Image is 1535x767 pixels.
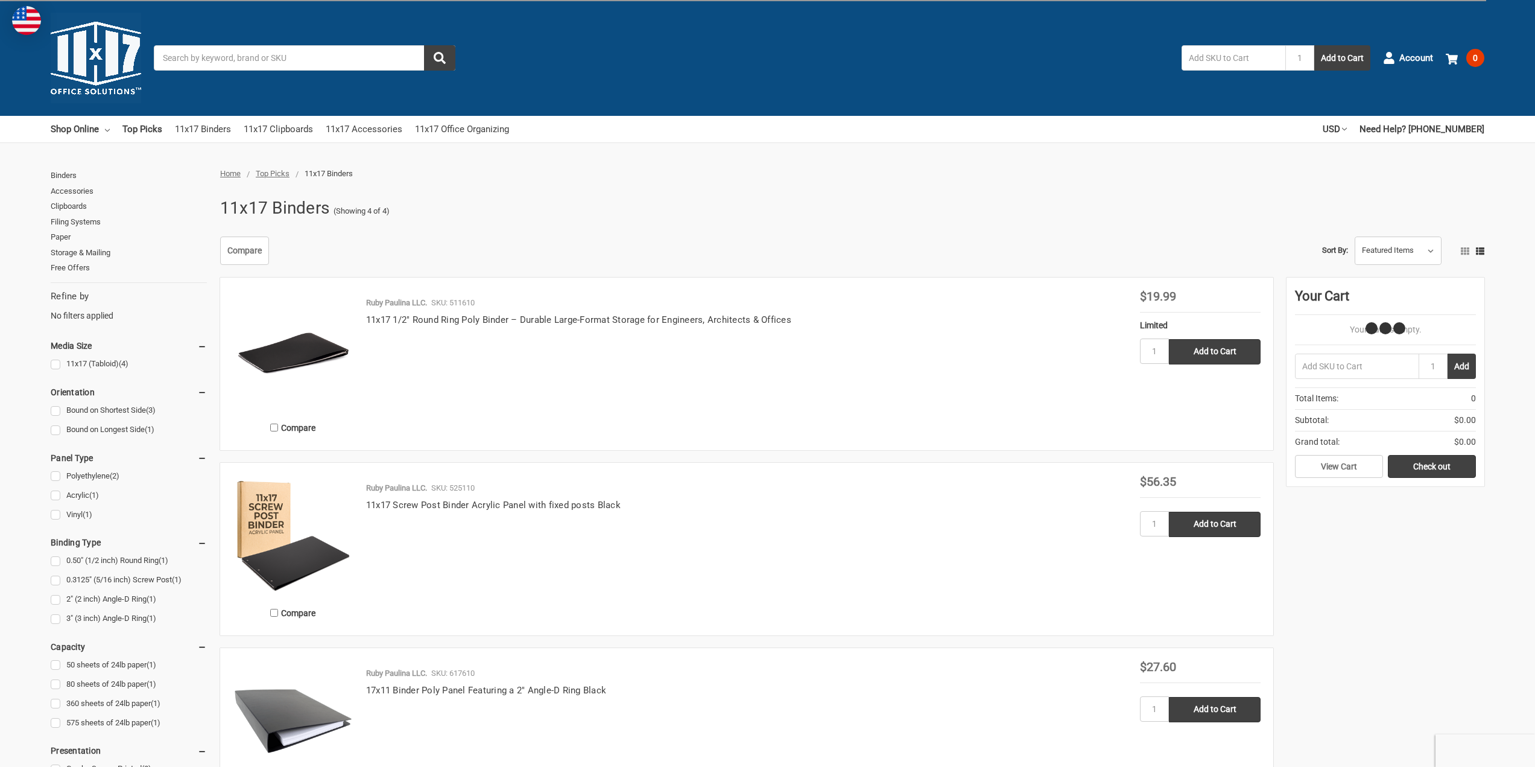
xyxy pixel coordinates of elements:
[51,339,207,353] h5: Media Size
[51,245,207,261] a: Storage & Mailing
[51,183,207,199] a: Accessories
[51,116,110,142] a: Shop Online
[1295,414,1329,427] span: Subtotal:
[145,425,154,434] span: (1)
[1383,42,1433,74] a: Account
[1446,42,1484,74] a: 0
[1435,734,1535,767] iframe: Google Customer Reviews
[122,116,162,142] a: Top Picks
[51,13,141,103] img: 11x17.com
[366,500,621,511] a: 11x17 Screw Post Binder Acrylic Panel with fixed posts Black
[1466,49,1484,67] span: 0
[51,403,207,419] a: Bound on Shortest Side
[51,356,207,372] a: 11x17 (Tabloid)
[233,418,353,438] label: Compare
[159,556,168,565] span: (1)
[51,214,207,230] a: Filing Systems
[431,482,475,494] p: SKU: 525110
[51,199,207,214] a: Clipboards
[1454,436,1476,448] span: $0.00
[366,297,427,309] p: Ruby Paulina LLC.
[220,237,269,266] a: Compare
[175,116,231,142] a: 11x17 Binders
[51,290,207,304] h5: Refine by
[51,640,207,654] h5: Capacity
[415,116,509,142] a: 11x17 Office Organizing
[244,116,313,142] a: 11x17 Clipboards
[270,424,278,431] input: Compare
[1295,286,1476,315] div: Your Cart
[431,667,475,679] p: SKU: 617610
[270,609,278,617] input: Compare
[51,290,207,322] div: No filters applied
[51,468,207,485] a: Polyethylene
[51,657,207,673] a: 50 sheets of 24lb paper
[51,611,207,627] a: 3" (3 inch) Angle-D Ring
[51,676,207,693] a: 80 sheets of 24lb paper
[334,205,390,217] span: (Showing 4 of 4)
[51,572,207,588] a: 0.3125" (5/16 inch) Screw Post
[51,553,207,569] a: 0.50" (1/2 inch) Round Ring
[366,482,427,494] p: Ruby Paulina LLC.
[147,660,156,669] span: (1)
[366,314,791,325] a: 11x17 1/2" Round Ring Poly Binder – Durable Large-Format Storage for Engineers, Architects & Offices
[51,229,207,245] a: Paper
[51,535,207,550] h5: Binding Type
[154,45,455,71] input: Search by keyword, brand or SKU
[146,406,156,415] span: (3)
[1314,45,1370,71] button: Add to Cart
[256,169,290,178] a: Top Picks
[1454,414,1476,427] span: $0.00
[51,715,207,731] a: 575 sheets of 24lb paper
[51,507,207,523] a: Vinyl
[119,359,128,368] span: (4)
[1182,45,1285,71] input: Add SKU to Cart
[1295,455,1383,478] a: View Cart
[51,451,207,465] h5: Panel Type
[172,575,182,584] span: (1)
[1140,474,1176,489] span: $56.35
[220,169,241,178] span: Home
[51,743,207,758] h5: Presentation
[51,696,207,712] a: 360 sheets of 24lb paper
[233,476,353,596] img: 11x17 Screw Post Binder Acrylic Panel with fixed posts Black
[1399,51,1433,65] span: Account
[83,510,92,519] span: (1)
[151,699,160,708] span: (1)
[233,603,353,623] label: Compare
[366,685,606,696] a: 17x11 Binder Poly Panel Featuring a 2" Angle-D Ring Black
[51,591,207,608] a: 2" (2 inch) Angle-D Ring
[1295,354,1419,379] input: Add SKU to Cart
[366,667,427,679] p: Ruby Paulina LLC.
[1471,392,1476,405] span: 0
[1295,436,1340,448] span: Grand total:
[1169,697,1261,722] input: Add to Cart
[89,491,99,500] span: (1)
[1295,392,1338,405] span: Total Items:
[1140,289,1176,304] span: $19.99
[147,679,156,689] span: (1)
[1140,319,1261,332] div: Limited
[1448,354,1476,379] button: Add
[1359,116,1484,142] a: Need Help? [PHONE_NUMBER]
[431,297,475,309] p: SKU: 511610
[1323,116,1347,142] a: USD
[151,718,160,727] span: (1)
[51,260,207,276] a: Free Offers
[51,488,207,504] a: Acrylic
[147,594,156,603] span: (1)
[1140,660,1176,674] span: $27.60
[1169,339,1261,364] input: Add to Cart
[1322,241,1348,259] label: Sort By:
[51,385,207,399] h5: Orientation
[305,169,353,178] span: 11x17 Binders
[1388,455,1476,478] a: Check out
[12,6,41,35] img: duty and tax information for United States
[51,422,207,438] a: Bound on Longest Side
[233,290,353,411] img: 11x17 1/2" Round Ring Poly Binder – Durable Large-Format Storage for Engineers, Architects & Offices
[1295,323,1476,336] p: Your Cart Is Empty.
[220,193,329,224] h1: 11x17 Binders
